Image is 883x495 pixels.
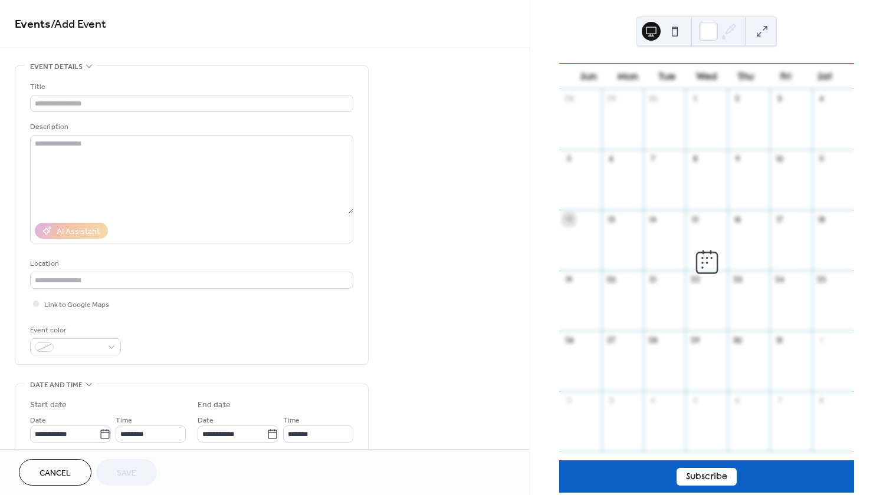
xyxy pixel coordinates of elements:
div: 8 [816,395,827,406]
div: 21 [648,275,658,285]
div: 26 [563,335,574,345]
a: Events [15,13,51,36]
div: 4 [816,94,827,104]
div: 8 [690,154,701,164]
div: Fri [766,64,805,89]
div: 13 [606,214,616,225]
div: 27 [606,335,616,345]
button: Subscribe [677,468,737,486]
div: 28 [563,94,574,104]
div: Description [30,121,351,133]
div: Mon [608,64,648,89]
div: 20 [606,275,616,285]
div: 2 [732,94,743,104]
div: 16 [732,214,743,225]
div: Sat [805,64,845,89]
span: Event details [30,61,83,73]
div: 14 [648,214,658,225]
span: Date and time [30,379,83,391]
span: Date [30,414,46,427]
div: 3 [606,395,616,406]
div: 12 [563,214,574,225]
div: 28 [648,335,658,345]
div: Thu [727,64,766,89]
div: Event color [30,324,119,336]
div: 15 [690,214,701,225]
button: Cancel [19,459,91,486]
div: 4 [648,395,658,406]
div: 6 [732,395,743,406]
div: 11 [816,154,827,164]
div: 3 [774,94,784,104]
div: 23 [732,275,743,285]
div: 7 [774,395,784,406]
div: End date [198,399,231,411]
span: Link to Google Maps [44,299,109,311]
div: 6 [606,154,616,164]
div: 5 [690,395,701,406]
div: 17 [774,214,784,225]
span: Time [116,414,132,427]
div: Start date [30,399,67,411]
div: 9 [732,154,743,164]
div: 1 [816,335,827,345]
div: 2 [563,395,574,406]
div: Location [30,258,351,270]
div: 22 [690,275,701,285]
div: 7 [648,154,658,164]
div: 10 [774,154,784,164]
div: 24 [774,275,784,285]
div: 25 [816,275,827,285]
div: 18 [816,214,827,225]
div: 30 [732,335,743,345]
div: 31 [774,335,784,345]
div: 19 [563,275,574,285]
div: Wed [687,64,727,89]
div: Sun [569,64,608,89]
div: 29 [606,94,616,104]
div: 30 [648,94,658,104]
span: Cancel [40,467,71,480]
div: 1 [690,94,701,104]
span: / Add Event [51,13,106,36]
div: 29 [690,335,701,345]
div: Tue [648,64,687,89]
span: Time [283,414,300,427]
div: 5 [563,154,574,164]
div: Title [30,81,351,93]
span: Date [198,414,214,427]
